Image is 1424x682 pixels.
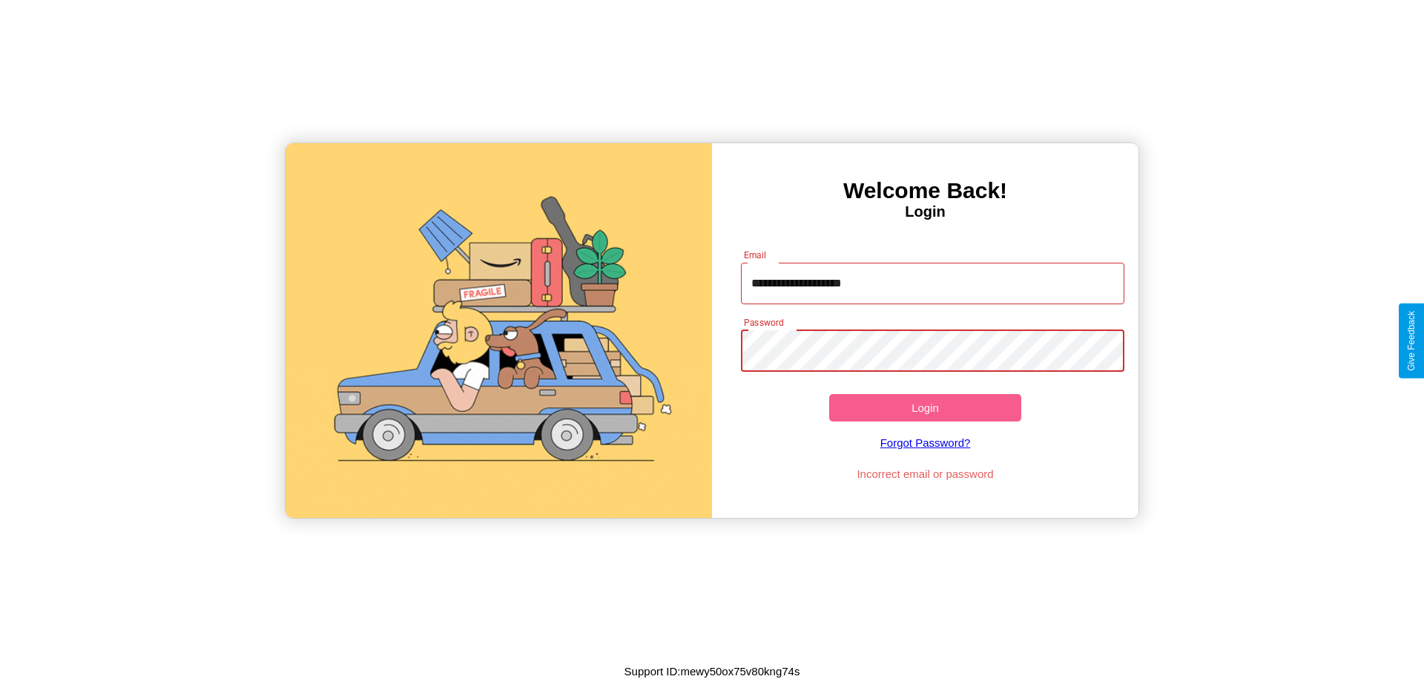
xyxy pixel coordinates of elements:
[286,143,712,518] img: gif
[734,464,1118,484] p: Incorrect email or password
[829,394,1021,422] button: Login
[744,316,783,329] label: Password
[712,203,1138,220] h4: Login
[744,249,767,261] label: Email
[712,178,1138,203] h3: Welcome Back!
[734,422,1118,464] a: Forgot Password?
[1406,311,1417,371] div: Give Feedback
[624,661,800,681] p: Support ID: mewy50ox75v80kng74s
